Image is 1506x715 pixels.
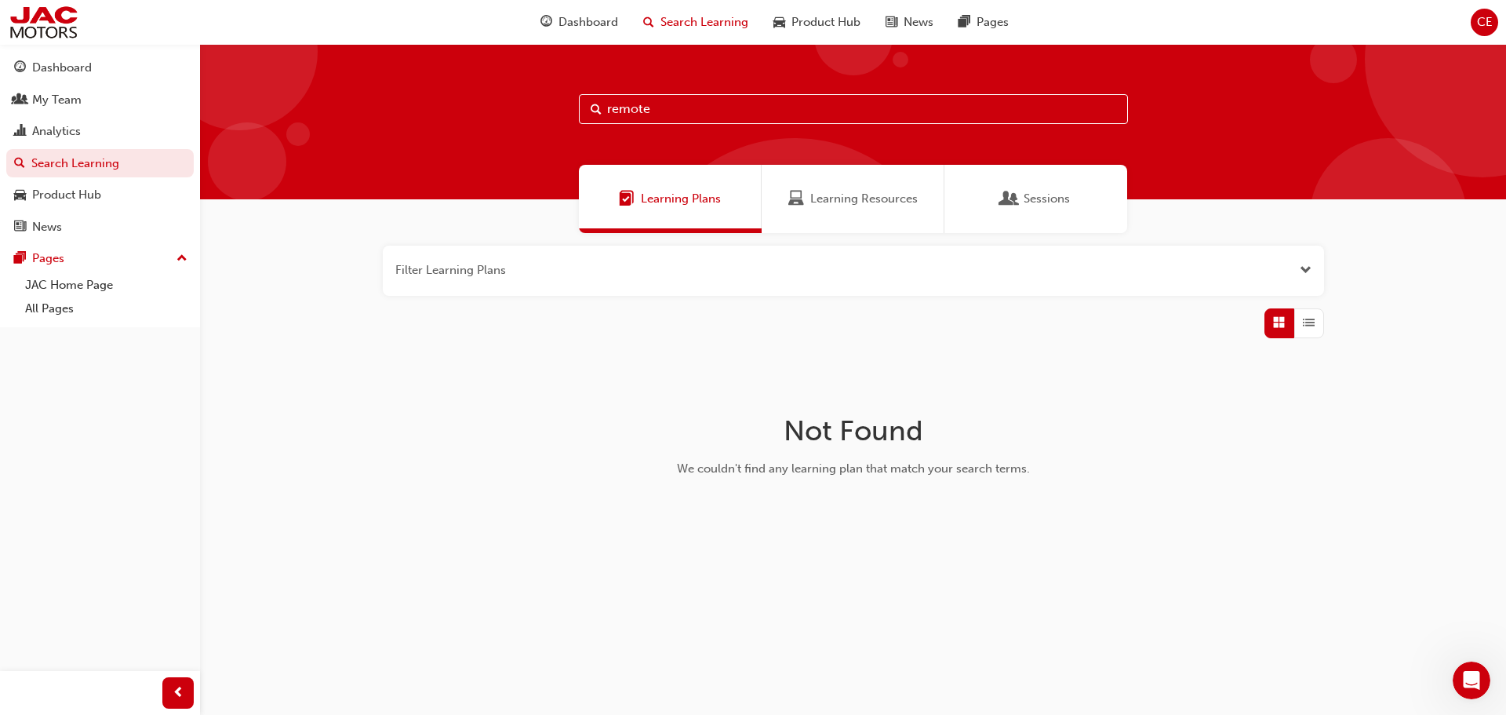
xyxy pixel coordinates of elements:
span: pages-icon [14,252,26,266]
a: Search Learning [6,149,194,178]
a: Dashboard [6,53,194,82]
button: DashboardMy TeamAnalyticsSearch LearningProduct HubNews [6,50,194,244]
span: prev-icon [173,684,184,703]
div: Product Hub [32,186,101,204]
span: Dashboard [558,13,618,31]
a: My Team [6,86,194,115]
span: News [904,13,933,31]
span: Product Hub [791,13,860,31]
span: Learning Resources [810,190,918,208]
span: CE [1477,13,1493,31]
span: guage-icon [540,13,552,32]
a: pages-iconPages [946,6,1021,38]
a: car-iconProduct Hub [761,6,873,38]
span: Learning Resources [788,190,804,208]
span: pages-icon [959,13,970,32]
span: Learning Plans [619,190,635,208]
span: Sessions [1024,190,1070,208]
a: JAC Home Page [19,273,194,297]
span: Search [591,100,602,119]
span: List [1303,314,1315,332]
span: Grid [1273,314,1285,332]
div: Pages [32,250,64,268]
a: SessionsSessions [944,165,1127,233]
button: Pages [6,244,194,273]
div: My Team [32,91,82,109]
a: Analytics [6,117,194,146]
span: Pages [977,13,1009,31]
span: Learning Plans [641,190,721,208]
a: Learning PlansLearning Plans [579,165,762,233]
span: up-icon [176,249,187,269]
a: Learning ResourcesLearning Resources [762,165,944,233]
span: news-icon [886,13,897,32]
a: search-iconSearch Learning [631,6,761,38]
div: Dashboard [32,59,92,77]
button: CE [1471,9,1498,36]
span: Sessions [1002,190,1017,208]
input: Search... [579,94,1128,124]
span: chart-icon [14,125,26,139]
span: car-icon [14,188,26,202]
span: search-icon [643,13,654,32]
img: jac-portal [8,5,79,40]
span: news-icon [14,221,26,235]
span: car-icon [773,13,785,32]
div: Analytics [32,122,81,140]
span: guage-icon [14,61,26,75]
div: News [32,218,62,236]
h1: Not Found [605,414,1102,448]
span: search-icon [14,157,25,171]
a: All Pages [19,297,194,321]
iframe: Intercom live chat [1453,662,1490,699]
a: News [6,213,194,242]
a: news-iconNews [873,6,946,38]
a: Product Hub [6,181,194,210]
span: Search Learning [660,13,748,31]
a: guage-iconDashboard [528,6,631,38]
span: people-icon [14,93,26,108]
button: Open the filter [1300,261,1311,279]
div: We couldn't find any learning plan that match your search terms. [605,460,1102,478]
